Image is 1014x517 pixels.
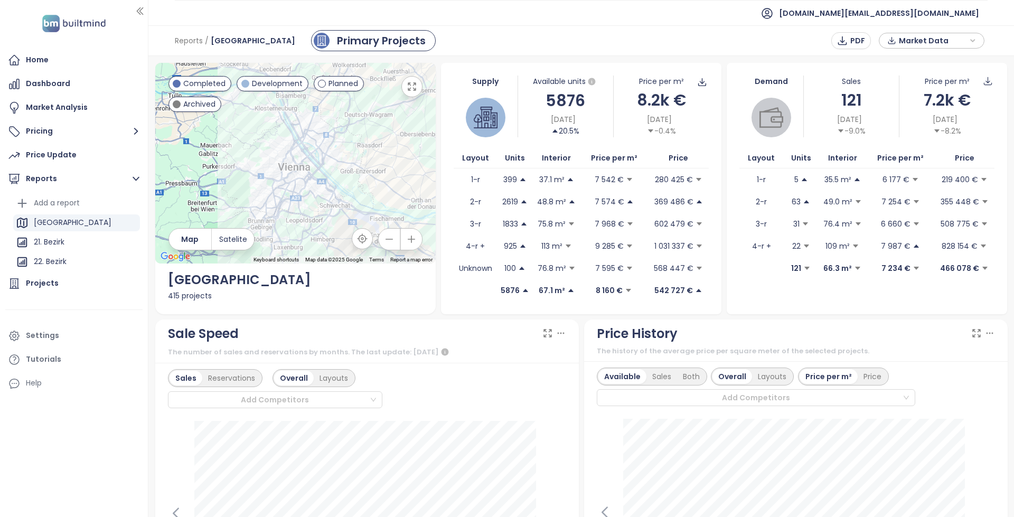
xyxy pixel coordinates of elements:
[941,218,979,230] p: 508 775 €
[831,32,871,49] button: PDF
[168,324,239,344] div: Sale Speed
[626,265,633,272] span: caret-down
[13,234,140,251] div: 21. Bezirk
[942,174,978,185] p: 219 400 €
[980,242,987,250] span: caret-down
[314,371,354,386] div: Layouts
[539,285,565,296] p: 67.1 m²
[837,125,866,137] div: -9.0%
[739,76,803,87] div: Demand
[13,214,140,231] div: [GEOGRAPHIC_DATA]
[551,114,576,125] span: [DATE]
[626,176,633,183] span: caret-down
[518,76,613,88] div: Available units
[202,371,261,386] div: Reservations
[595,196,624,208] p: 7 574 €
[168,290,423,302] div: 415 projects
[5,168,143,190] button: Reports
[648,148,709,168] th: Price
[595,262,624,274] p: 7 595 €
[595,174,624,185] p: 7 542 €
[168,270,423,290] div: [GEOGRAPHIC_DATA]
[654,240,693,252] p: 1 031 337 €
[501,285,520,296] p: 5876
[538,218,566,230] p: 75.8 m²
[26,148,77,162] div: Price Update
[639,76,684,87] div: Price per m²
[183,98,215,110] span: Archived
[454,148,497,168] th: Layout
[504,262,516,274] p: 100
[654,285,693,296] p: 542 727 €
[626,198,634,205] span: caret-up
[253,256,299,264] button: Keyboard shortcuts
[567,287,575,294] span: caret-up
[5,73,143,95] a: Dashboard
[26,53,49,67] div: Home
[26,353,61,366] div: Tutorials
[26,329,59,342] div: Settings
[537,196,566,208] p: 48.8 m²
[34,255,67,268] div: 22. Bezirk
[855,220,862,228] span: caret-down
[654,218,693,230] p: 602 479 €
[503,218,518,230] p: 1833
[881,240,910,252] p: 7 987 €
[26,77,70,90] div: Dashboard
[981,220,988,228] span: caret-down
[980,176,988,183] span: caret-down
[934,148,994,168] th: Price
[595,240,624,252] p: 9 285 €
[328,78,358,89] span: Planned
[5,273,143,294] a: Projects
[858,369,887,384] div: Price
[454,191,497,213] td: 2-r
[170,371,202,386] div: Sales
[803,242,810,250] span: caret-down
[913,198,920,205] span: caret-down
[541,240,562,252] p: 113 m²
[626,242,633,250] span: caret-down
[568,198,576,205] span: caret-up
[502,196,518,208] p: 2619
[913,220,920,228] span: caret-down
[647,125,676,137] div: -0.4%
[565,242,572,250] span: caret-down
[696,242,703,250] span: caret-down
[5,349,143,370] a: Tutorials
[219,233,247,245] span: Satelite
[158,250,193,264] img: Google
[337,33,426,49] div: Primary Projects
[855,198,862,205] span: caret-down
[677,369,706,384] div: Both
[695,287,702,294] span: caret-up
[13,253,140,270] div: 22. Bezirk
[567,176,574,183] span: caret-up
[819,148,866,168] th: Interior
[854,265,861,272] span: caret-down
[39,13,109,34] img: logo
[625,287,632,294] span: caret-down
[598,369,646,384] div: Available
[5,145,143,166] a: Price Update
[925,76,970,87] div: Price per m²
[503,174,517,185] p: 399
[804,88,899,112] div: 121
[739,168,783,191] td: 1-r
[5,121,143,142] button: Pricing
[739,148,783,168] th: Layout
[538,262,566,274] p: 76.8 m²
[881,262,910,274] p: 7 234 €
[881,218,910,230] p: 6 660 €
[183,78,226,89] span: Completed
[539,174,565,185] p: 37.1 m²
[390,257,433,262] a: Report a map error
[739,213,783,235] td: 3-r
[5,325,143,346] a: Settings
[454,257,497,279] td: Unknown
[823,196,852,208] p: 49.0 m²
[899,33,967,49] span: Market Data
[205,31,209,50] span: /
[794,174,799,185] p: 5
